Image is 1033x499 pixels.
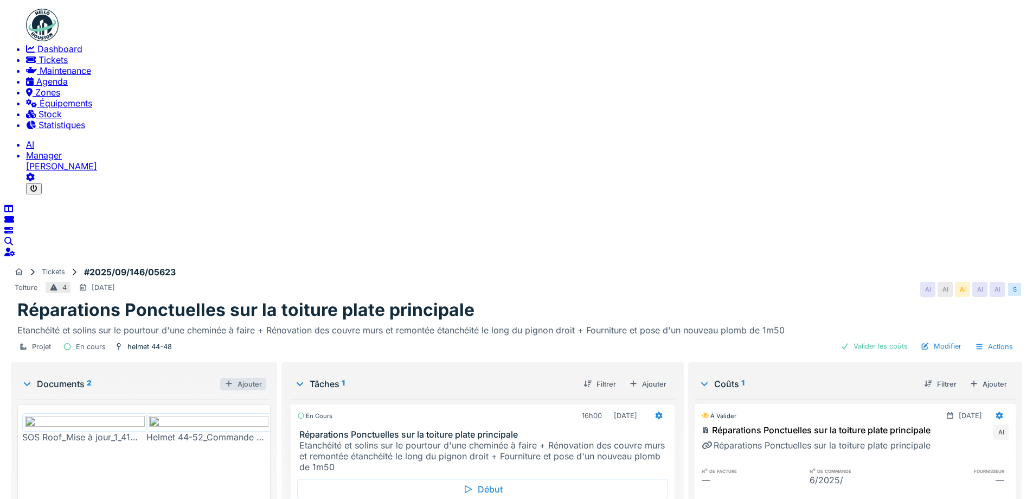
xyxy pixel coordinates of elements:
[35,87,60,98] span: Zones
[62,283,67,292] div: 4
[1007,282,1022,297] div: S
[26,87,1029,98] a: Zones
[80,267,180,277] strong: #2025/09/146/05623
[32,343,51,351] div: Projet
[76,343,106,351] div: En cours
[959,412,982,420] div: [DATE]
[25,416,145,429] img: ii3lgyxjc1572dxgdqp7j1zzw12f
[26,65,1029,76] a: Maintenance
[127,343,172,351] div: helmet 44-48
[26,139,1029,150] li: AI
[579,378,620,390] div: Filtrer
[17,299,474,320] h1: Réparations Ponctuelles sur la toiture plate principale
[87,378,92,389] sup: 2
[40,98,92,109] span: Équipements
[955,282,970,297] div: AI
[909,467,1009,475] h6: fournisseur
[702,440,931,451] div: Réparations Ponctuelles sur la toiture plate principale
[26,76,1029,87] a: Agenda
[22,378,220,389] div: Documents
[993,425,1009,440] div: AI
[972,282,987,297] div: AI
[342,378,345,389] sup: 1
[810,475,909,485] div: 6/2025/
[146,432,266,442] div: Helmet 44-52_Commande Travaux Travaux Toiture Ponctuels_[DATE].JPG
[702,467,801,475] h6: n° de facture
[582,412,602,420] div: 16h00
[297,412,332,420] div: En cours
[92,283,115,292] div: [DATE]
[26,54,1029,65] a: Tickets
[220,378,266,390] div: Ajouter
[17,320,1029,336] div: Etanchéité et solins sur le pourtour d'une cheminée à faire + Rénovation des couvre murs et remon...
[40,65,91,76] span: Maintenance
[26,98,1029,109] a: Équipements
[625,378,671,390] div: Ajouter
[294,378,574,389] div: Tâches
[22,432,142,442] div: SOS Roof_Mise à jour_1_41647_20250304120427.Pdf
[36,76,68,87] span: Agenda
[26,109,1029,119] a: Stock
[920,282,935,297] div: AI
[26,150,1029,172] li: [PERSON_NAME]
[299,429,670,440] h3: Réparations Ponctuelles sur la toiture plate principale
[26,43,1029,54] a: Dashboard
[26,9,59,41] img: Badge_color-CXgf-gQk.svg
[990,282,1005,297] div: AI
[909,475,1009,485] div: —
[702,425,931,435] div: Réparations Ponctuelles sur la toiture plate principale
[965,378,1011,390] div: Ajouter
[39,109,62,119] span: Stock
[37,43,82,54] span: Dashboard
[149,416,269,429] img: 0b1a6mk3g6rcgxq3o3z4e7wkzt2d
[299,440,670,472] div: Etanchéité et solins sur le pourtour d'une cheminée à faire + Rénovation des couvre murs et remon...
[26,150,1029,161] div: Manager
[39,119,85,130] span: Statistiques
[702,475,801,485] div: —
[916,340,966,352] div: Modifier
[810,467,909,475] h6: n° de commande
[920,378,961,390] div: Filtrer
[15,283,37,292] div: Toiture
[836,340,912,352] div: Valider les coûts
[699,378,915,389] div: Coûts
[938,282,953,297] div: AI
[26,139,1029,172] a: AI Manager[PERSON_NAME]
[26,119,1029,130] a: Statistiques
[741,378,745,389] sup: 1
[970,340,1018,353] div: Actions
[614,412,637,420] div: [DATE]
[42,268,65,276] div: Tickets
[39,54,68,65] span: Tickets
[702,412,736,420] div: À valider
